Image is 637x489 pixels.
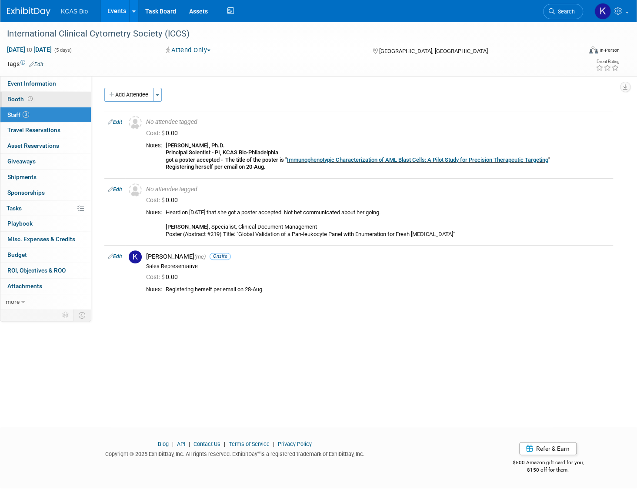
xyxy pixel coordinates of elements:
a: Search [543,4,583,19]
span: Shipments [7,173,37,180]
a: Giveaways [0,154,91,169]
a: Budget [0,247,91,263]
div: In-Person [599,47,620,53]
span: [GEOGRAPHIC_DATA], [GEOGRAPHIC_DATA] [379,48,488,54]
div: [PERSON_NAME] [146,253,610,261]
div: Registering herself per email on 28-Aug. [166,286,610,293]
b: Principal Scientist - PI, KCAS Bio-Philadelphia [166,149,278,156]
span: Search [555,8,575,15]
img: Karla Moncada [594,3,611,20]
span: Booth [7,96,34,103]
a: Blog [158,441,169,447]
span: more [6,298,20,305]
span: KCAS Bio [61,8,88,15]
img: K.jpg [129,250,142,263]
span: Sponsorships [7,189,45,196]
a: Immunophenotypic Characterization of AML Blast Cells: A Pilot Study for Precision Therapeutic Tar... [287,156,548,163]
span: (me) [194,253,206,260]
span: Asset Reservations [7,142,59,149]
img: Format-Inperson.png [589,47,598,53]
div: Event Rating [596,60,619,64]
div: Event Format [528,45,620,58]
a: Contact Us [193,441,220,447]
span: Travel Reservations [7,126,60,133]
div: Notes: [146,286,162,293]
span: [DATE] [DATE] [7,46,52,53]
a: Asset Reservations [0,138,91,153]
div: $500 Amazon gift card for you, [476,453,620,473]
a: ROI, Objectives & ROO [0,263,91,278]
a: Shipments [0,170,91,185]
span: Cost: $ [146,196,166,203]
td: Personalize Event Tab Strip [58,309,73,321]
a: Privacy Policy [278,441,312,447]
a: Sponsorships [0,185,91,200]
div: $150 off for them. [476,466,620,474]
span: | [170,441,176,447]
span: Staff [7,111,29,118]
a: Edit [108,119,122,125]
img: Unassigned-User-Icon.png [129,116,142,129]
span: to [25,46,33,53]
span: Attachments [7,283,42,289]
b: got a poster accepted - The title of the poster is " " [166,156,550,163]
div: No attendee tagged [146,118,610,126]
b: [PERSON_NAME] [166,223,209,230]
a: Booth [0,92,91,107]
button: Attend Only [163,46,214,55]
span: Giveaways [7,158,36,165]
span: | [187,441,192,447]
a: Edit [108,253,122,259]
div: International Clinical Cytometry Society (ICCS) [4,26,567,42]
span: | [271,441,277,447]
sup: ® [257,450,260,455]
a: Staff3 [0,107,91,123]
span: 0.00 [146,130,181,136]
a: Edit [108,186,122,193]
a: Travel Reservations [0,123,91,138]
span: ROI, Objectives & ROO [7,267,66,274]
span: Event Information [7,80,56,87]
img: ExhibitDay [7,7,50,16]
a: Misc. Expenses & Credits [0,232,91,247]
div: No attendee tagged [146,186,610,193]
a: Terms of Service [229,441,270,447]
a: Playbook [0,216,91,231]
span: 0.00 [146,196,181,203]
span: Cost: $ [146,130,166,136]
b: [PERSON_NAME], Ph.D. [166,142,225,149]
a: Attachments [0,279,91,294]
span: 0.00 [146,273,181,280]
span: Onsite [210,253,231,259]
span: Tasks [7,205,22,212]
div: Notes: [146,209,162,216]
a: Event Information [0,76,91,91]
b: Registering herself per email on 20-Aug. [166,163,266,170]
div: Sales Representative [146,263,610,270]
a: Edit [29,61,43,67]
span: Budget [7,251,27,258]
span: Booth not reserved yet [26,96,34,102]
td: Toggle Event Tabs [73,309,91,321]
span: Playbook [7,220,33,227]
span: Misc. Expenses & Credits [7,236,75,243]
a: API [177,441,185,447]
div: Notes: [146,142,162,149]
button: Add Attendee [104,88,153,102]
span: 3 [23,111,29,118]
a: Refer & Earn [519,442,577,455]
span: Cost: $ [146,273,166,280]
span: (5 days) [53,47,72,53]
a: Tasks [0,201,91,216]
td: Tags [7,60,43,68]
img: Unassigned-User-Icon.png [129,183,142,196]
div: Copyright © 2025 ExhibitDay, Inc. All rights reserved. ExhibitDay is a registered trademark of Ex... [7,448,463,458]
span: | [222,441,227,447]
div: Heard on [DATE] that she got a poster accepted. Not het communicated about her going. , Specialis... [166,209,610,238]
a: more [0,294,91,309]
